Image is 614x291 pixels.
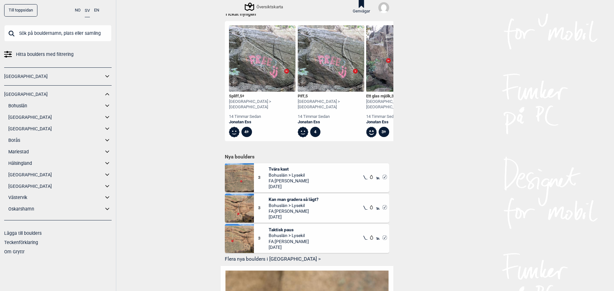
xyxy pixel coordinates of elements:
[366,99,433,110] div: [GEOGRAPHIC_DATA] > [GEOGRAPHIC_DATA]
[225,11,389,18] h1: Tickat nyligen
[366,94,433,99] div: Ett glas mjölk ,
[269,184,309,189] span: [DATE]
[269,208,319,214] span: FA: [PERSON_NAME]
[16,50,74,59] span: Hitta boulders med filtrering
[366,119,433,125] a: Jonatan Ess
[85,4,90,17] button: SV
[229,99,295,110] div: [GEOGRAPHIC_DATA] > [GEOGRAPHIC_DATA]
[225,254,389,264] button: Flera nya boulders i [GEOGRAPHIC_DATA] >
[4,240,38,245] a: Teckenförklaring
[4,25,112,42] input: Sök på bouldernamn, plats eller samling
[8,124,103,134] a: [GEOGRAPHIC_DATA]
[8,170,103,180] a: [GEOGRAPHIC_DATA]
[258,205,269,211] span: 3
[225,194,389,223] div: Kan man gradera sa lagt3Kan man gradera så lågt?Bohuslän > LysekilFA:[PERSON_NAME][DATE]
[240,94,244,98] span: 5+
[8,101,103,111] a: Bohuslän
[225,163,254,192] img: Tvara kast
[246,3,283,11] div: Översiktskarta
[4,4,37,17] a: Till toppsidan
[229,119,295,125] a: Jonatan Ess
[269,244,309,250] span: [DATE]
[269,233,309,238] span: Bohuslän > Lysekil
[229,25,295,92] img: Spliff
[94,4,99,17] button: EN
[269,196,319,202] span: Kan man gradera så lågt?
[8,147,103,157] a: Mariestad
[241,127,252,137] div: 4+
[269,178,309,184] span: FA: [PERSON_NAME]
[298,25,364,92] img: Piff
[8,193,103,202] a: Västervik
[305,94,308,98] span: 5
[310,127,321,137] div: 4
[269,227,309,233] span: Taktisk paus
[379,127,389,137] div: 3+
[225,163,389,192] div: Tvara kast3Tvära kastBohuslän > LysekilFA:[PERSON_NAME][DATE]
[4,249,25,254] a: Om Gryttr
[258,236,269,241] span: 3
[229,94,295,99] div: Spliff ,
[4,72,103,81] a: [GEOGRAPHIC_DATA]
[8,113,103,122] a: [GEOGRAPHIC_DATA]
[225,224,389,253] div: Taktisk paus3Taktisk pausBohuslän > LysekilFA:[PERSON_NAME][DATE]
[391,94,396,98] span: 3+
[298,94,364,99] div: Piff ,
[225,224,254,253] img: Taktisk paus
[269,166,309,172] span: Tvära kast
[269,172,309,178] span: Bohuslän > Lysekil
[298,114,364,119] div: 14 timmar sedan
[366,114,433,119] div: 14 timmar sedan
[229,114,295,119] div: 14 timmar sedan
[298,119,364,125] a: Jonatan Ess
[298,99,364,110] div: [GEOGRAPHIC_DATA] > [GEOGRAPHIC_DATA]
[8,159,103,168] a: Hälsingland
[225,154,389,160] h1: Nya boulders
[269,203,319,208] span: Bohuslän > Lysekil
[75,4,81,17] button: NO
[4,231,42,236] a: Lägga till boulders
[258,175,269,180] span: 3
[366,25,433,92] img: Ett glas mjolk
[378,2,389,13] img: User fallback1
[269,214,319,220] span: [DATE]
[225,194,254,223] img: Kan man gradera sa lagt
[8,182,103,191] a: [GEOGRAPHIC_DATA]
[269,239,309,244] span: FA: [PERSON_NAME]
[8,204,103,214] a: Oskarshamn
[4,90,103,99] a: [GEOGRAPHIC_DATA]
[4,50,112,59] a: Hitta boulders med filtrering
[8,136,103,145] a: Borås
